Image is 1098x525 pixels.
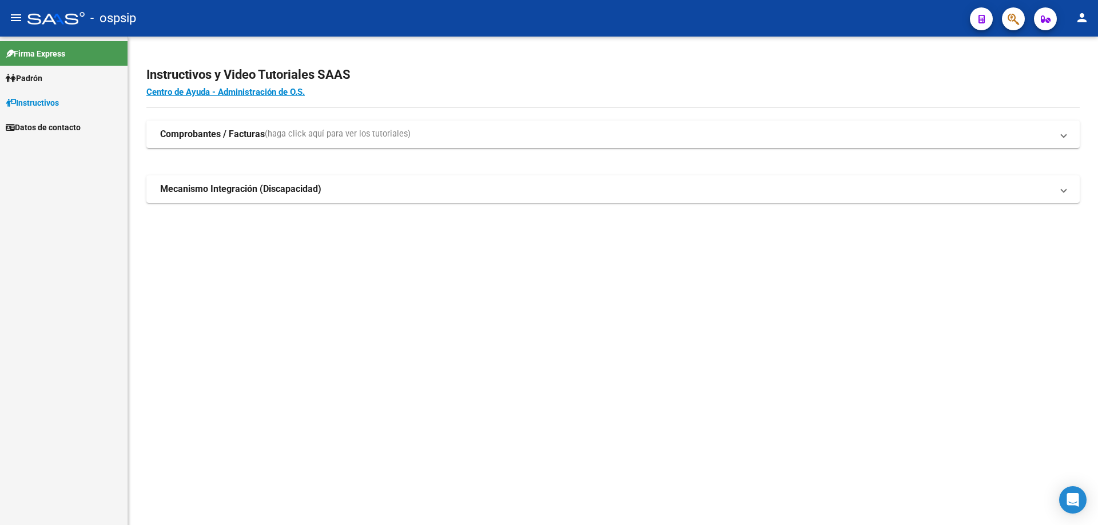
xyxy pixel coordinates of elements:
[1059,486,1087,514] div: Open Intercom Messenger
[1075,11,1089,25] mat-icon: person
[160,183,321,195] strong: Mecanismo Integración (Discapacidad)
[6,47,65,60] span: Firma Express
[6,121,81,134] span: Datos de contacto
[265,128,411,141] span: (haga click aquí para ver los tutoriales)
[90,6,136,31] span: - ospsip
[146,87,305,97] a: Centro de Ayuda - Administración de O.S.
[6,72,42,85] span: Padrón
[146,64,1080,86] h2: Instructivos y Video Tutoriales SAAS
[160,128,265,141] strong: Comprobantes / Facturas
[6,97,59,109] span: Instructivos
[9,11,23,25] mat-icon: menu
[146,121,1080,148] mat-expansion-panel-header: Comprobantes / Facturas(haga click aquí para ver los tutoriales)
[146,175,1080,203] mat-expansion-panel-header: Mecanismo Integración (Discapacidad)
